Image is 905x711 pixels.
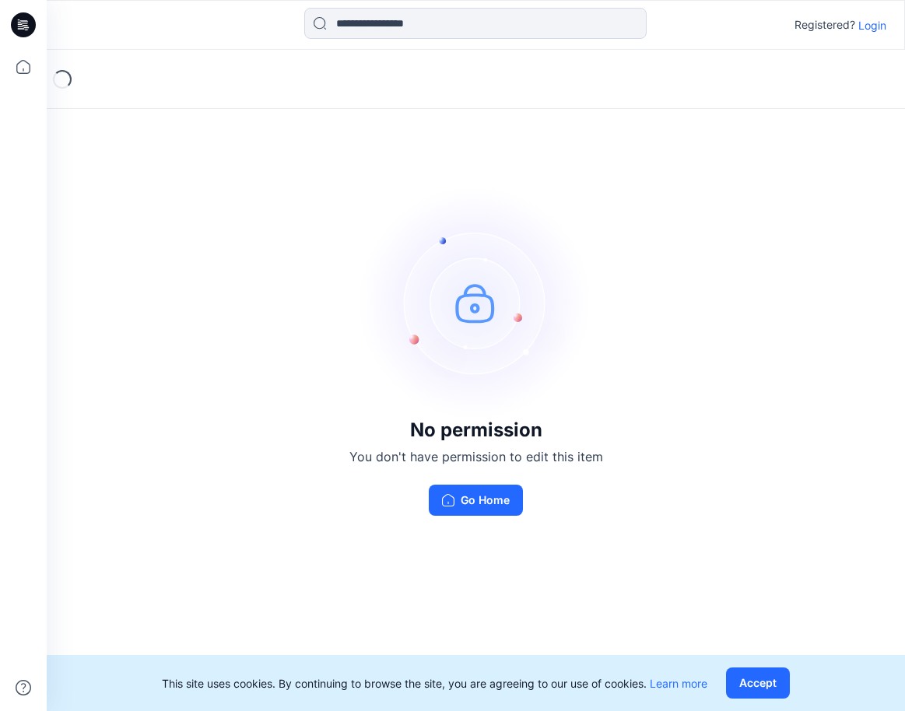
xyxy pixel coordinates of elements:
[726,667,790,699] button: Accept
[650,677,707,690] a: Learn more
[858,17,886,33] p: Login
[349,419,603,441] h3: No permission
[429,485,523,516] button: Go Home
[795,16,855,34] p: Registered?
[349,447,603,466] p: You don't have permission to edit this item
[360,186,593,419] img: no-perm.svg
[162,675,707,692] p: This site uses cookies. By continuing to browse the site, you are agreeing to our use of cookies.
